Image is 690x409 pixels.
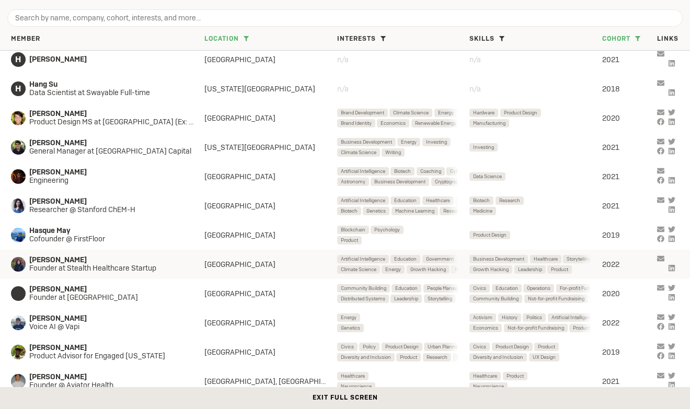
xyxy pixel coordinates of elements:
[204,55,337,64] div: [GEOGRAPHIC_DATA]
[473,342,486,351] span: Civics
[438,108,454,117] span: Energy
[473,323,498,332] span: Economics
[473,143,494,151] span: Investing
[428,342,462,351] span: Urban Planning
[473,382,504,391] span: Neuroscience
[602,347,657,357] div: 2019
[11,35,40,43] span: Member
[381,119,406,127] span: Economics
[602,113,657,123] div: 2020
[394,294,418,303] span: Leadership
[337,35,376,43] span: Interests
[518,265,542,274] span: Leadership
[602,289,657,298] div: 2020
[29,264,186,273] span: Founder at Stealth Healthcare Startup
[473,313,492,322] span: Activism
[394,254,417,263] span: Education
[560,284,607,293] span: For-profit Fundraising
[204,172,337,181] div: [GEOGRAPHIC_DATA]
[385,265,401,274] span: Energy
[374,225,400,234] span: Psychology
[410,265,446,274] span: Growth Hacking
[469,35,494,43] span: Skills
[204,260,337,269] div: [GEOGRAPHIC_DATA]
[29,256,186,264] span: [PERSON_NAME]
[11,52,26,67] span: H
[400,353,417,361] span: Product
[341,284,386,293] span: Community Building
[341,206,358,215] span: Biotech
[29,373,186,381] span: [PERSON_NAME]
[29,197,186,206] span: [PERSON_NAME]
[499,196,520,205] span: Research
[204,289,337,298] div: [GEOGRAPHIC_DATA]
[29,168,186,177] span: [PERSON_NAME]
[341,371,365,380] span: Healthcare
[473,371,497,380] span: Healthcare
[427,284,472,293] span: People Management
[473,353,523,361] span: Diversity and Inclusion
[602,260,657,269] div: 2022
[496,342,529,351] span: Product Design
[341,342,354,351] span: Civics
[508,323,564,332] span: Not-for-profit Fundraising
[473,254,524,263] span: Business Development
[395,206,434,215] span: Machine Learning
[567,254,591,263] span: Storytelling
[534,254,558,263] span: Healthcare
[602,318,657,328] div: 2022
[473,284,486,293] span: Civics
[507,371,524,380] span: Product
[341,313,356,322] span: Energy
[341,196,385,205] span: Artificial Intelligence
[420,167,441,176] span: Coaching
[341,108,384,117] span: Brand Development
[657,35,678,43] span: Links
[341,265,376,274] span: Climate Science
[11,81,26,96] span: H
[7,9,683,27] input: Search by name, company, cohort, interests, and more...
[341,225,365,234] span: Blockchain
[29,177,186,185] span: Engineering
[428,294,452,303] span: Storytelling
[602,377,657,386] div: 2021
[551,265,568,274] span: Product
[29,235,186,243] span: Cofounder @ FirstFloor
[204,84,337,94] div: [US_STATE][GEOGRAPHIC_DATA]
[204,347,337,357] div: [GEOGRAPHIC_DATA]
[341,294,385,303] span: Distributed Systems
[395,284,418,293] span: Education
[29,139,202,147] span: [PERSON_NAME]
[602,172,657,181] div: 2021
[504,108,537,117] span: Product Design
[29,294,186,302] span: Founder at [GEOGRAPHIC_DATA]
[528,294,584,303] span: Not-for-profit Fundraising
[29,55,186,64] span: [PERSON_NAME]
[502,313,517,322] span: History
[385,148,401,157] span: Writing
[341,119,372,127] span: Brand Identity
[29,285,186,294] span: [PERSON_NAME]
[29,314,186,323] span: [PERSON_NAME]
[341,254,385,263] span: Artificial Intelligence
[374,177,425,186] span: Business Development
[204,113,337,123] div: [GEOGRAPHIC_DATA]
[426,254,454,263] span: Government
[341,382,372,391] span: Neuroscience
[341,323,360,332] span: Genetics
[427,353,447,361] span: Research
[473,294,519,303] span: Community Building
[527,284,550,293] span: Operations
[394,196,417,205] span: Education
[393,108,429,117] span: Climate Science
[204,230,337,240] div: [GEOGRAPHIC_DATA]
[29,206,186,214] span: Researcher @ Stanford ChEM-H
[204,318,337,328] div: [GEOGRAPHIC_DATA]
[602,143,657,152] div: 2021
[426,137,447,146] span: Investing
[341,167,385,176] span: Artificial Intelligence
[29,110,204,118] span: [PERSON_NAME]
[401,137,417,146] span: Energy
[602,35,630,43] span: Cohort
[443,206,464,215] span: Research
